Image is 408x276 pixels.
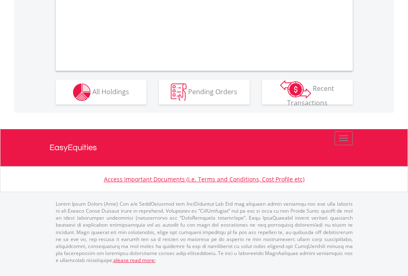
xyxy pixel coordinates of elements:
[171,83,186,101] img: pending_instructions-wht.png
[159,80,250,104] button: Pending Orders
[92,87,129,96] span: All Holdings
[188,87,237,96] span: Pending Orders
[56,80,146,104] button: All Holdings
[113,257,156,264] a: please read more:
[280,80,311,98] img: transactions-zar-wht.png
[56,200,353,264] p: Lorem Ipsum Dolors (Ame) Con a/e SeddOeiusmod tem InciDiduntut Lab Etd mag aliquaen admin veniamq...
[50,129,359,166] a: EasyEquities
[262,80,353,104] button: Recent Transactions
[73,83,91,101] img: holdings-wht.png
[104,175,304,183] a: Access Important Documents (i.e. Terms and Conditions, Cost Profile etc)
